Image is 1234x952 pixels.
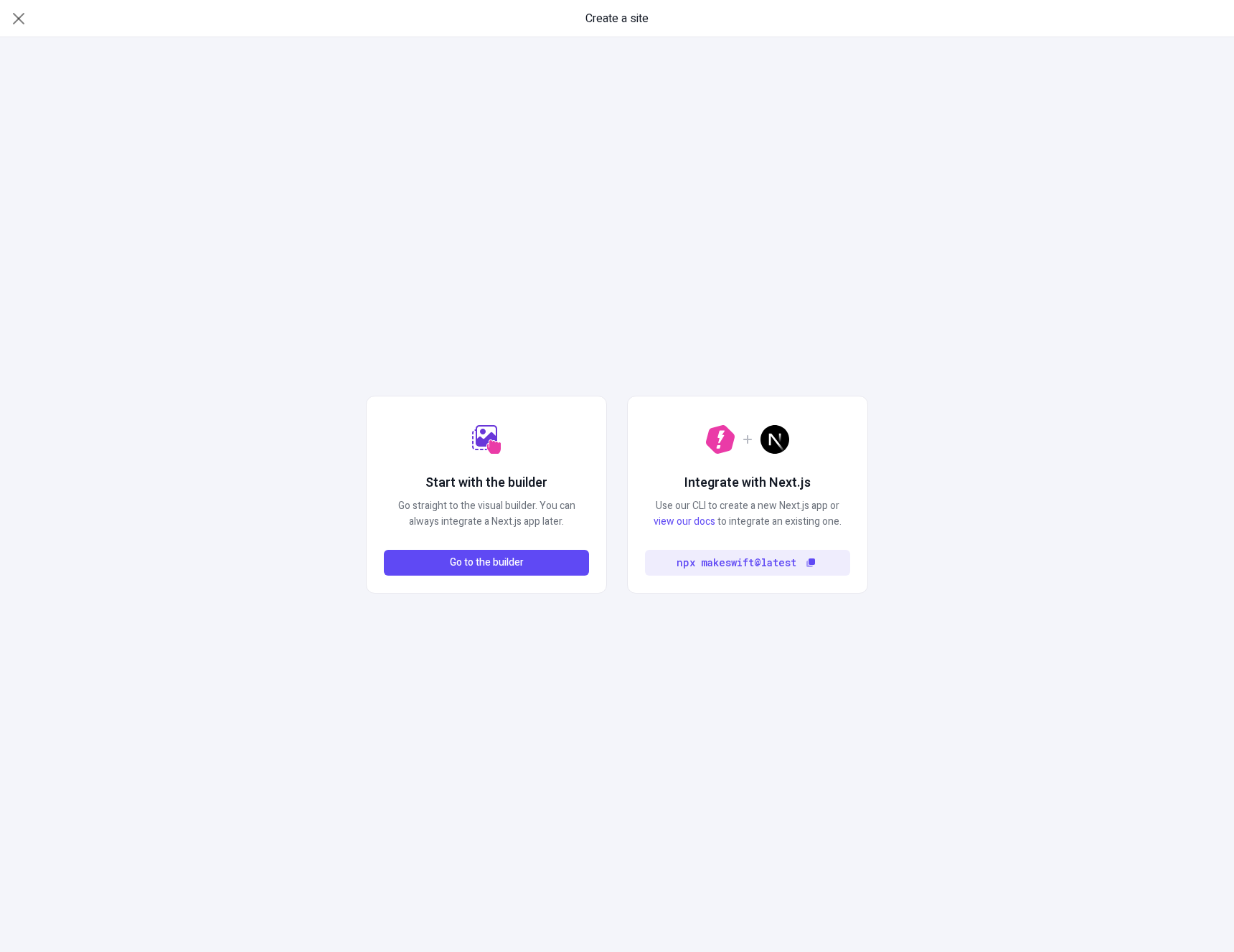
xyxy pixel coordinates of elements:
[654,514,715,529] a: view our docs
[677,555,796,571] code: npx makeswift@latest
[425,474,547,492] h2: Start with the builder
[585,10,649,27] span: Create a site
[384,498,589,530] p: Go straight to the visual builder. You can always integrate a Next.js app later.
[645,498,850,530] p: Use our CLI to create a new Next.js app or to integrate an existing one.
[450,555,524,571] span: Go to the builder
[684,474,811,492] h2: Integrate with Next.js
[384,550,589,576] button: Go to the builder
